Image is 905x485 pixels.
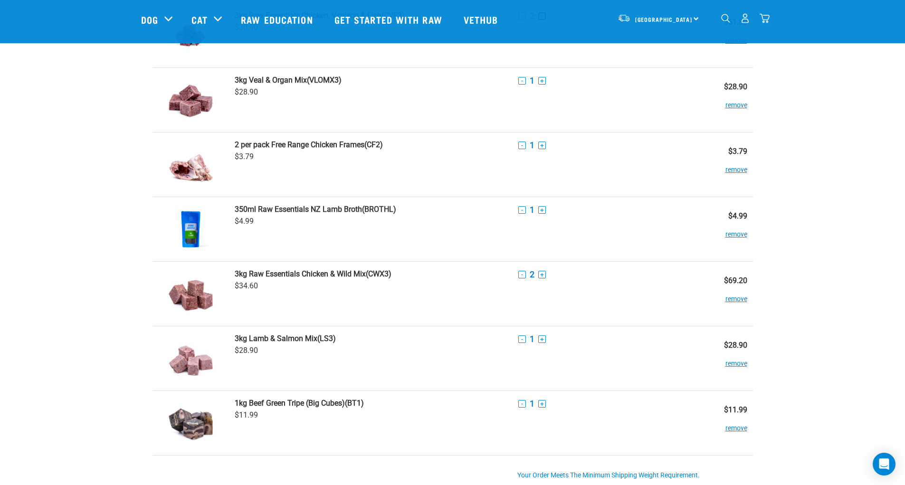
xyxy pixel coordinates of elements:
td: $69.20 [693,262,753,326]
img: user.png [740,13,750,23]
img: Raw Essentials NZ Lamb Broth [166,205,215,254]
button: - [518,400,526,408]
strong: 3kg Veal & Organ Mix [235,76,307,85]
a: 2 per pack Free Range Chicken Frames(CF2) [235,140,507,149]
button: + [538,206,546,214]
button: + [538,335,546,343]
a: 1kg Beef Green Tripe (Big Cubes)(BT1) [235,399,507,408]
a: Raw Education [231,0,324,38]
td: $11.99 [693,391,753,456]
img: Beef Green Tripe (Big Cubes) [166,399,215,447]
strong: 350ml Raw Essentials NZ Lamb Broth [235,205,362,214]
span: $4.99 [235,217,254,226]
img: van-moving.png [618,14,630,22]
div: Open Intercom Messenger [873,453,895,475]
td: $3.79 [693,133,753,197]
button: + [538,77,546,85]
span: $28.90 [235,87,258,96]
button: remove [725,350,747,368]
span: 2 [530,269,534,279]
img: Veal & Organ Mix [166,76,215,124]
button: remove [725,220,747,239]
span: $11.99 [235,410,258,419]
td: $4.99 [693,197,753,262]
span: $28.90 [235,346,258,355]
button: remove [725,91,747,110]
button: - [518,77,526,85]
td: $28.90 [693,68,753,133]
img: Free Range Chicken Frames [166,140,215,189]
img: home-icon@2x.png [760,13,770,23]
div: Your order meets the minimum shipping weight requirement. [517,472,748,479]
a: 3kg Raw Essentials Chicken & Wild Mix(CWX3) [235,269,507,278]
button: - [518,271,526,278]
strong: 2 per pack Free Range Chicken Frames [235,140,364,149]
img: home-icon-1@2x.png [721,14,730,23]
button: - [518,206,526,214]
button: remove [725,285,747,304]
a: 3kg Veal & Organ Mix(VLOMX3) [235,76,507,85]
button: - [518,142,526,149]
button: - [518,335,526,343]
button: + [538,400,546,408]
strong: 3kg Raw Essentials Chicken & Wild Mix [235,269,366,278]
span: [GEOGRAPHIC_DATA] [635,18,693,21]
strong: 1kg Beef Green Tripe (Big Cubes) [235,399,345,408]
span: $34.60 [235,281,258,290]
button: remove [725,414,747,433]
a: Vethub [454,0,510,38]
span: $3.79 [235,152,254,161]
img: Lamb & Salmon Mix [166,334,215,383]
span: 1 [530,76,534,86]
strong: 3kg Lamb & Salmon Mix [235,334,317,343]
a: Cat [191,12,208,27]
span: 1 [530,205,534,215]
button: + [538,142,546,149]
button: + [538,271,546,278]
a: Dog [141,12,158,27]
button: remove [725,156,747,174]
span: 1 [530,140,534,150]
span: 1 [530,334,534,344]
span: 1 [530,399,534,409]
a: 3kg Lamb & Salmon Mix(LS3) [235,334,507,343]
td: $28.90 [693,326,753,391]
a: Get started with Raw [325,0,454,38]
img: Raw Essentials Chicken & Wild Mix [166,269,215,318]
a: 350ml Raw Essentials NZ Lamb Broth(BROTHL) [235,205,507,214]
